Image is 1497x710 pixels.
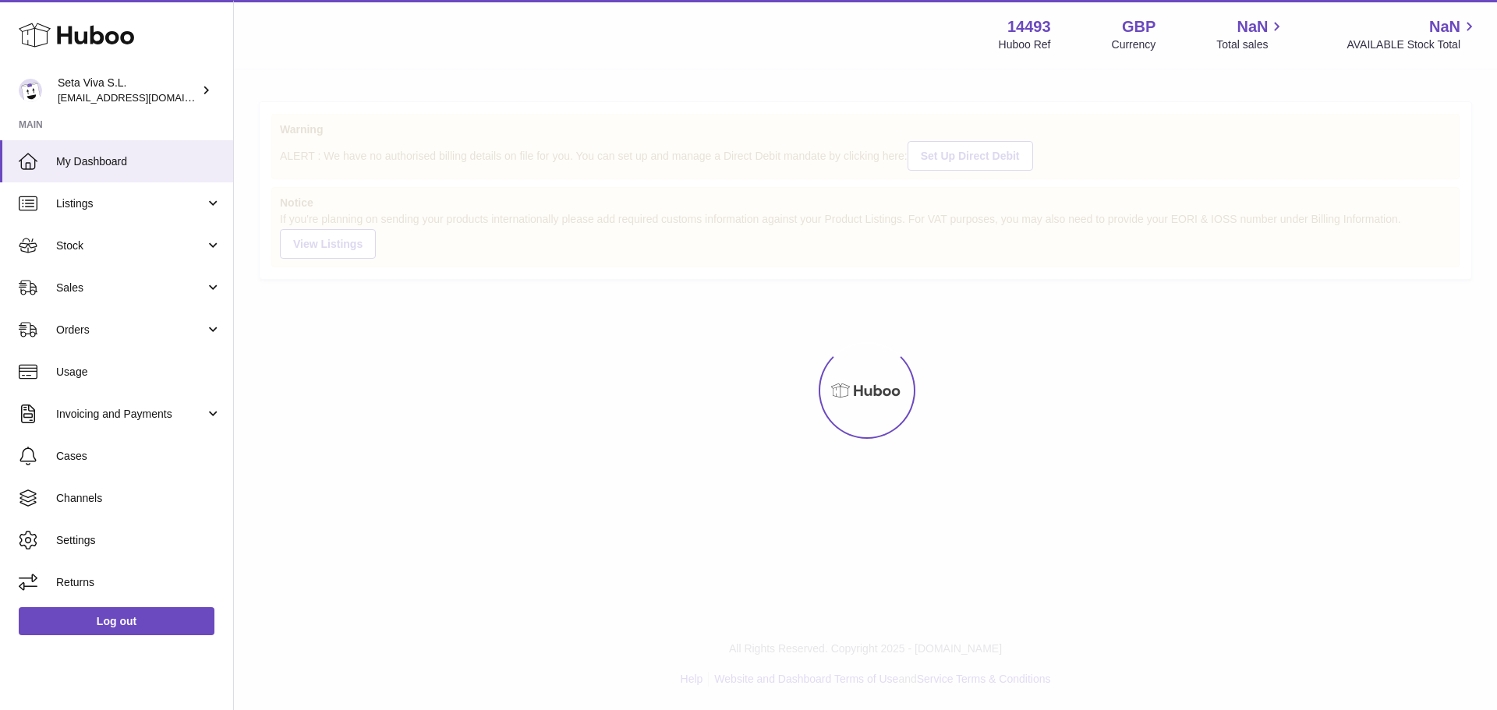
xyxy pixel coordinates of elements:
[1237,16,1268,37] span: NaN
[1007,16,1051,37] strong: 14493
[1347,37,1478,52] span: AVAILABLE Stock Total
[1216,37,1286,52] span: Total sales
[56,533,221,548] span: Settings
[1112,37,1156,52] div: Currency
[56,154,221,169] span: My Dashboard
[1347,16,1478,52] a: NaN AVAILABLE Stock Total
[999,37,1051,52] div: Huboo Ref
[1122,16,1155,37] strong: GBP
[56,323,205,337] span: Orders
[19,607,214,635] a: Log out
[56,365,221,380] span: Usage
[1429,16,1460,37] span: NaN
[58,91,229,104] span: [EMAIL_ADDRESS][DOMAIN_NAME]
[58,76,198,105] div: Seta Viva S.L.
[56,281,205,295] span: Sales
[56,491,221,506] span: Channels
[19,79,42,102] img: internalAdmin-14493@internal.huboo.com
[56,407,205,422] span: Invoicing and Payments
[56,238,205,253] span: Stock
[1216,16,1286,52] a: NaN Total sales
[56,449,221,464] span: Cases
[56,575,221,590] span: Returns
[56,196,205,211] span: Listings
